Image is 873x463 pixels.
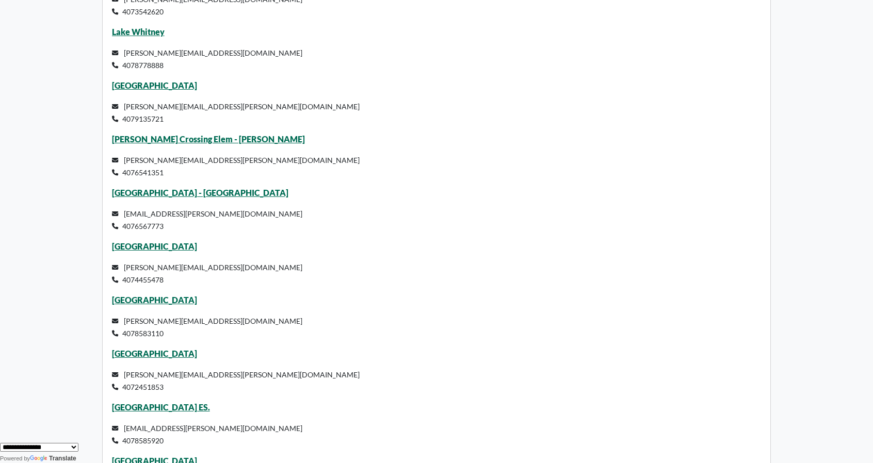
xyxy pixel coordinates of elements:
a: [GEOGRAPHIC_DATA] [112,295,197,305]
small: [PERSON_NAME][EMAIL_ADDRESS][PERSON_NAME][DOMAIN_NAME] 4079135721 [112,102,360,123]
small: [PERSON_NAME][EMAIL_ADDRESS][DOMAIN_NAME] 4074455478 [112,263,303,284]
small: [EMAIL_ADDRESS][PERSON_NAME][DOMAIN_NAME] 4078585920 [112,424,303,445]
small: [PERSON_NAME][EMAIL_ADDRESS][PERSON_NAME][DOMAIN_NAME] 4076541351 [112,156,360,177]
a: [GEOGRAPHIC_DATA] - [GEOGRAPHIC_DATA] [112,188,288,197]
small: [EMAIL_ADDRESS][PERSON_NAME][DOMAIN_NAME] 4076567773 [112,209,303,230]
small: [PERSON_NAME][EMAIL_ADDRESS][DOMAIN_NAME] 4078583110 [112,317,303,338]
a: [GEOGRAPHIC_DATA] [112,349,197,358]
a: [PERSON_NAME] Crossing Elem - [PERSON_NAME] [112,134,305,144]
a: Lake Whitney [112,27,165,37]
small: [PERSON_NAME][EMAIL_ADDRESS][DOMAIN_NAME] 4078778888 [112,48,303,70]
small: [PERSON_NAME][EMAIL_ADDRESS][PERSON_NAME][DOMAIN_NAME] 4072451853 [112,370,360,391]
a: [GEOGRAPHIC_DATA] [112,241,197,251]
a: [GEOGRAPHIC_DATA] ES. [112,402,210,412]
img: Google Translate [30,455,49,462]
a: Translate [30,455,76,462]
a: [GEOGRAPHIC_DATA] [112,80,197,90]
